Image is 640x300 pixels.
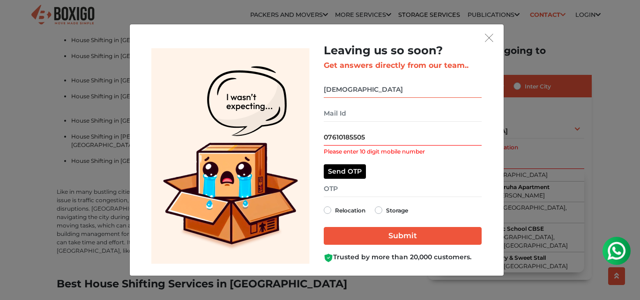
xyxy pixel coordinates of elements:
[324,105,482,122] input: Mail Id
[324,252,482,262] div: Trusted by more than 20,000 customers.
[324,61,482,70] h3: Get answers directly from our team..
[324,129,482,146] input: Mobile No
[324,164,366,179] button: Send OTP
[324,227,482,245] input: Submit
[485,34,493,42] img: exit
[386,205,408,216] label: Storage
[324,44,482,58] h2: Leaving us so soon?
[324,81,482,98] input: Your Name
[9,9,28,28] img: whatsapp-icon.svg
[324,147,425,156] label: Please enter 10 digit mobile number
[324,253,333,263] img: Boxigo Customer Shield
[335,205,365,216] label: Relocation
[151,48,310,264] img: Lead Welcome Image
[324,181,482,197] input: OTP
